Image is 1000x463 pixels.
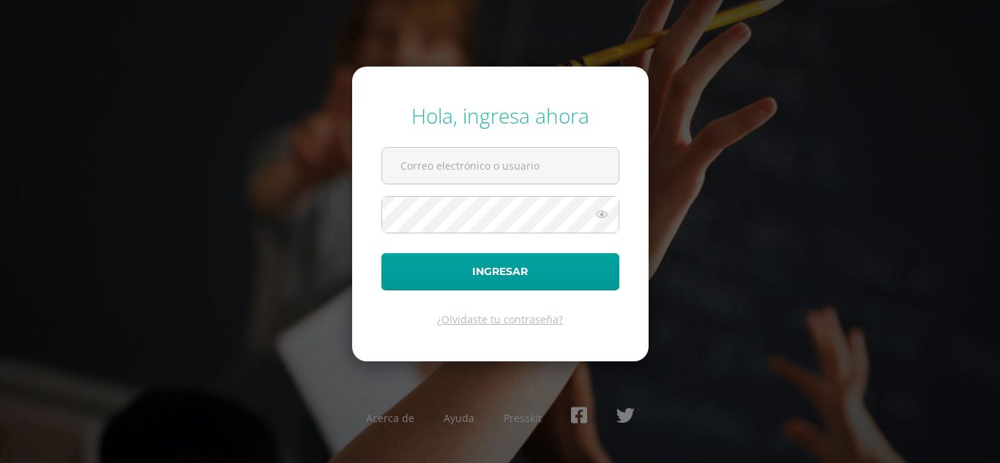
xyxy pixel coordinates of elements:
[444,411,474,425] a: Ayuda
[382,148,619,184] input: Correo electrónico o usuario
[381,102,619,129] div: Hola, ingresa ahora
[381,253,619,290] button: Ingresar
[437,312,563,326] a: ¿Olvidaste tu contraseña?
[504,411,542,425] a: Presskit
[366,411,414,425] a: Acerca de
